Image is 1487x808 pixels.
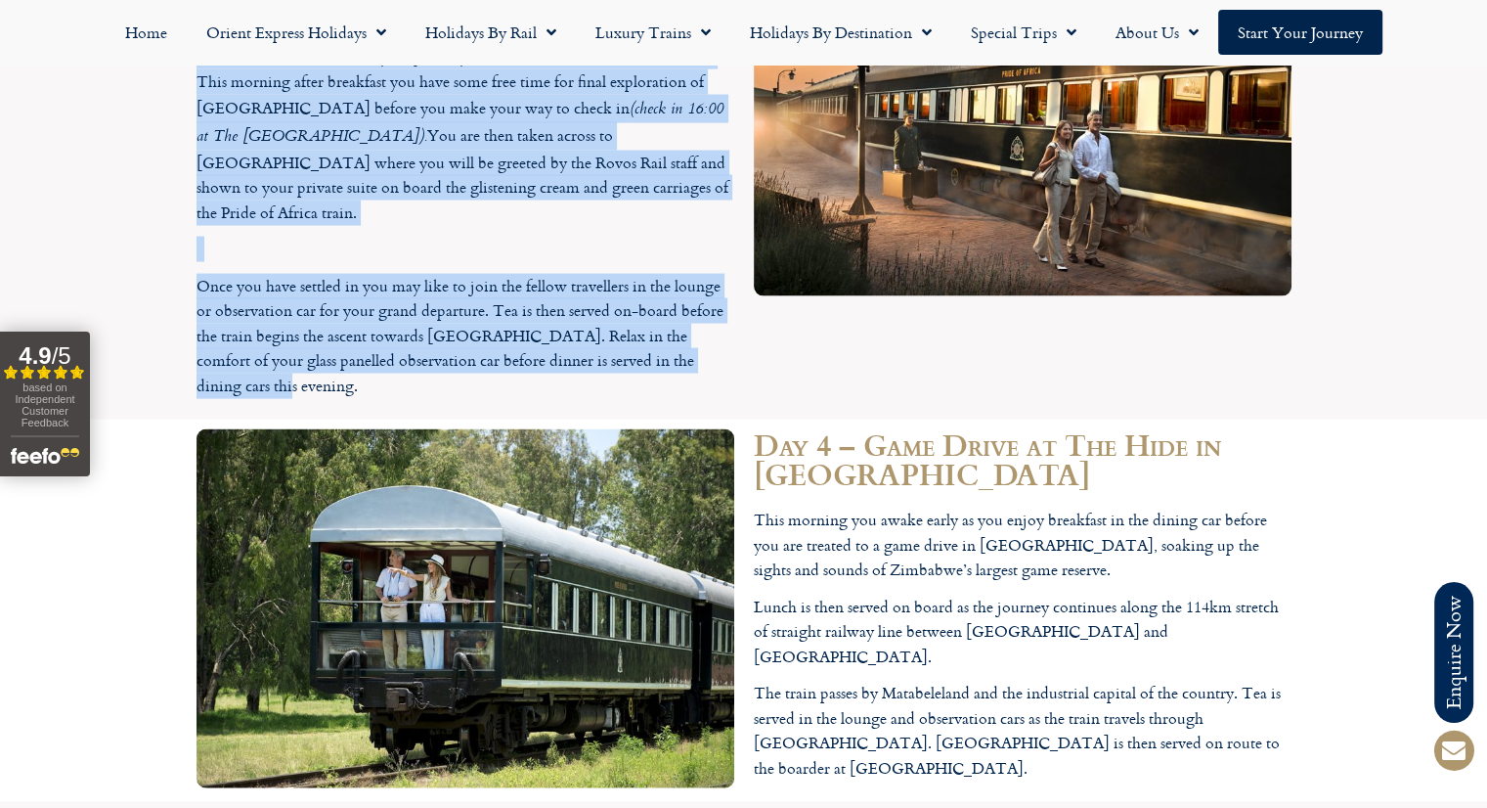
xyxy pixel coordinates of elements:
[576,10,730,55] a: Luxury Trains
[406,10,576,55] a: Holidays by Rail
[730,10,951,55] a: Holidays by Destination
[10,10,1477,55] nav: Menu
[754,595,1291,670] p: Lunch is then served on board as the journey continues along the 114km stretch of straight railwa...
[197,44,734,225] p: [DATE] heralds the start of your journey aboard Rovos Rail’s ‘Pride of Africa’. This morning afte...
[951,10,1096,55] a: Special Trips
[187,10,406,55] a: Orient Express Holidays
[754,508,1291,583] p: This morning you awake early as you enjoy breakfast in the dining car before you are treated to a...
[754,429,1291,488] h2: Day 4 – Game Drive at The Hide in [GEOGRAPHIC_DATA]
[1218,10,1382,55] a: Start your Journey
[106,10,187,55] a: Home
[197,429,734,788] img: Pride of Africa Train Holiday
[197,274,734,399] p: Once you have settled in you may like to join the fellow travellers in the lounge or observation ...
[197,97,723,152] em: (check in 16:00 at The [GEOGRAPHIC_DATA]).
[1096,10,1218,55] a: About Us
[754,681,1291,781] p: The train passes by Matabeleland and the industrial capital of the country. Tea is served in the ...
